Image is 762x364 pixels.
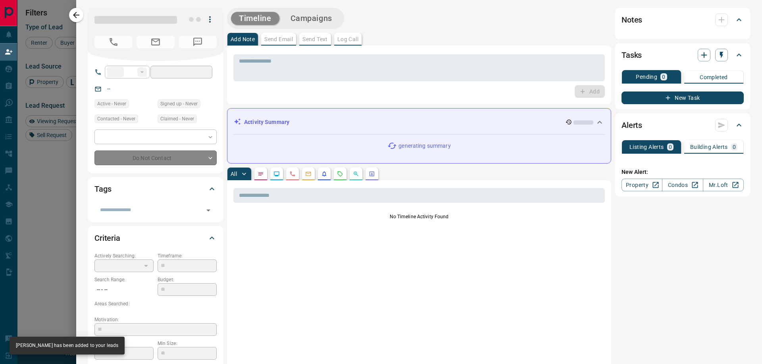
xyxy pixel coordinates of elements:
h2: Criteria [94,232,120,244]
svg: Opportunities [353,171,359,177]
p: 0 [662,74,665,80]
button: Open [203,205,214,216]
svg: Agent Actions [369,171,375,177]
button: Timeline [231,12,279,25]
a: Mr.Loft [703,179,744,191]
button: New Task [622,91,744,104]
p: All [231,171,237,177]
h2: Tasks [622,49,642,61]
span: Claimed - Never [160,115,194,123]
svg: Requests [337,171,343,177]
h2: Alerts [622,119,642,131]
p: Min Size: [158,340,217,347]
span: Signed up - Never [160,100,198,108]
span: No Email [137,36,175,48]
p: 0 [733,144,736,150]
a: -- [107,86,110,92]
span: No Number [94,36,133,48]
div: Do Not Contact [94,151,217,165]
button: Campaigns [283,12,340,25]
svg: Calls [289,171,296,177]
p: generating summary [398,142,450,150]
a: Property [622,179,662,191]
p: Motivation: [94,316,217,323]
span: Active - Never [97,100,126,108]
p: Timeframe: [158,252,217,259]
p: 0 [669,144,672,150]
span: No Number [179,36,217,48]
p: Activity Summary [244,118,289,126]
div: Tags [94,179,217,198]
p: Actively Searching: [94,252,154,259]
p: New Alert: [622,168,744,176]
div: Activity Summary [234,115,604,130]
div: [PERSON_NAME] has been added to your leads [16,339,118,352]
span: Contacted - Never [97,115,135,123]
div: Criteria [94,229,217,248]
p: Building Alerts [690,144,728,150]
h2: Notes [622,13,642,26]
a: Condos [662,179,703,191]
h2: Tags [94,183,111,195]
p: Listing Alerts [629,144,664,150]
div: Alerts [622,116,744,135]
p: Completed [700,74,728,80]
div: Notes [622,10,744,29]
p: Search Range: [94,276,154,283]
p: -- - -- [94,283,154,296]
p: Budget: [158,276,217,283]
svg: Emails [305,171,312,177]
svg: Notes [258,171,264,177]
svg: Lead Browsing Activity [273,171,280,177]
div: Tasks [622,46,744,65]
p: Add Note [231,36,255,42]
p: No Timeline Activity Found [233,213,605,220]
p: Areas Searched: [94,300,217,307]
p: Pending [636,74,657,80]
svg: Listing Alerts [321,171,327,177]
